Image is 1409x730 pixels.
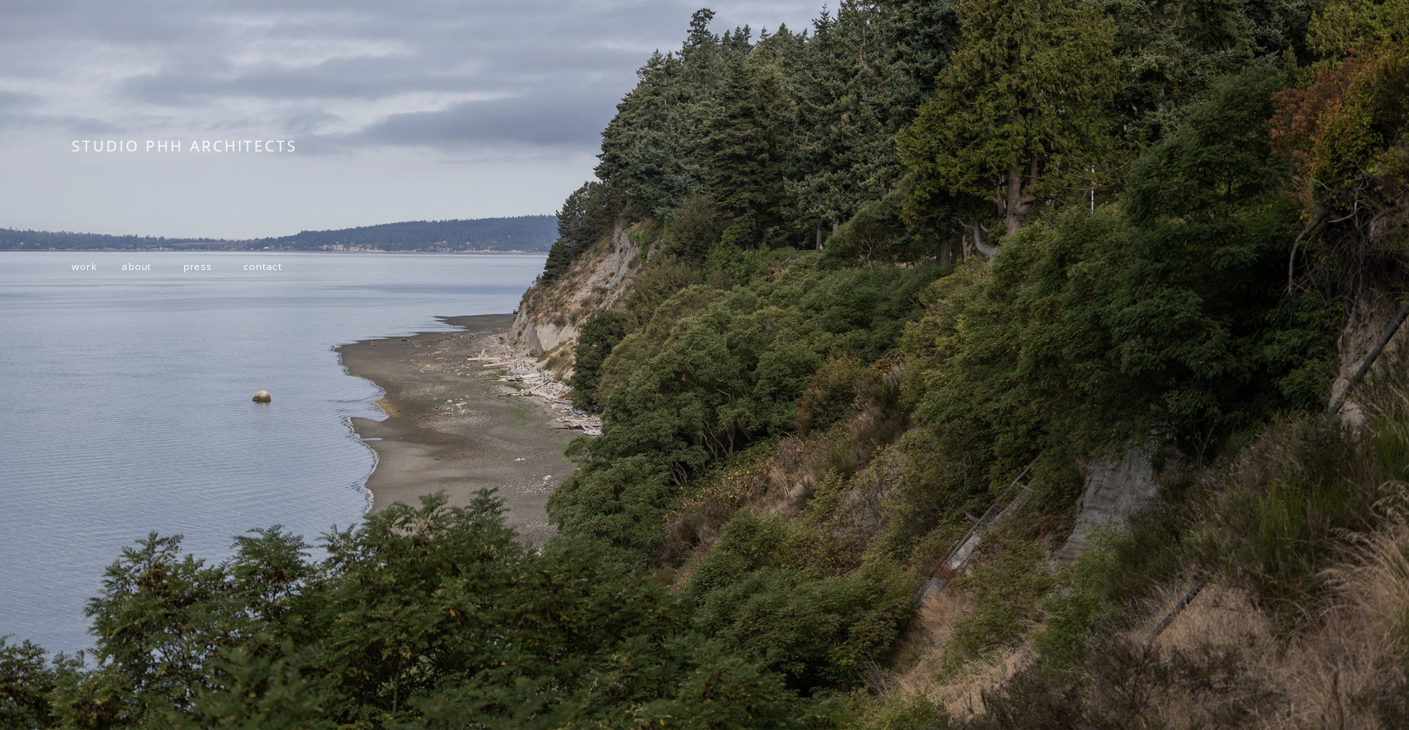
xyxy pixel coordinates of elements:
[183,259,212,272] a: press
[243,259,282,272] a: contact
[72,136,298,156] span: STUDIO PHH ARCHITECTS
[122,259,151,272] a: about
[72,259,96,272] a: work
